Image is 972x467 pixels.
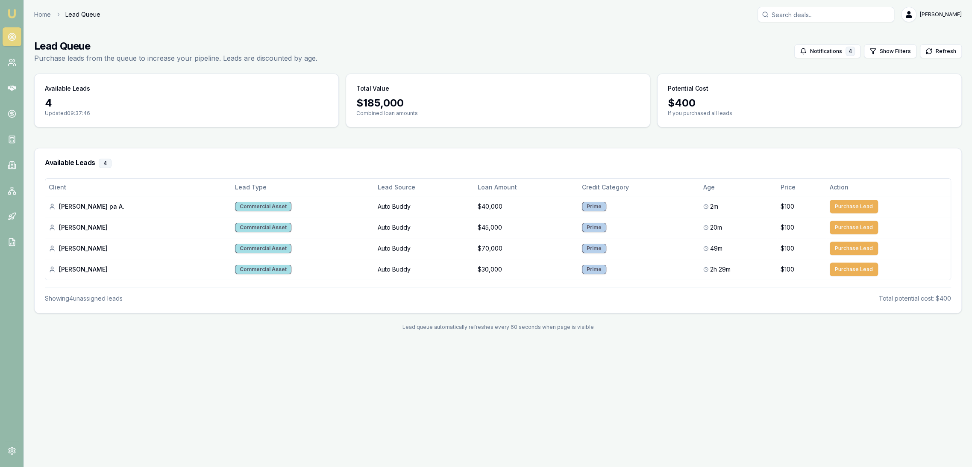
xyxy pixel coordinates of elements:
h3: Available Leads [45,84,90,93]
td: $40,000 [474,196,579,217]
div: 4 [99,159,112,168]
div: Showing 4 unassigned lead s [45,294,123,303]
div: Prime [582,244,606,253]
div: Prime [582,265,606,274]
div: Total potential cost: $400 [879,294,951,303]
p: Updated 09:37:46 [45,110,328,117]
div: 4 [846,47,855,56]
div: Commercial Asset [235,265,291,274]
td: Auto Buddy [374,238,475,259]
button: Purchase Lead [830,242,878,255]
p: If you purchased all leads [668,110,951,117]
th: Price [777,179,826,196]
td: $70,000 [474,238,579,259]
nav: breadcrumb [34,10,100,19]
div: Lead queue automatically refreshes every 60 seconds when page is visible [34,324,962,331]
img: emu-icon-u.png [7,9,17,19]
button: Show Filters [864,44,916,58]
div: Commercial Asset [235,202,291,211]
span: $100 [781,202,794,211]
span: 20m [710,223,722,232]
td: Auto Buddy [374,196,475,217]
th: Client [45,179,232,196]
span: [PERSON_NAME] [920,11,962,18]
div: 4 [45,96,328,110]
th: Loan Amount [474,179,579,196]
span: $100 [781,244,794,253]
span: $100 [781,223,794,232]
input: Search deals [758,7,894,22]
th: Lead Source [374,179,475,196]
h1: Lead Queue [34,39,317,53]
th: Credit Category [579,179,700,196]
div: Prime [582,202,606,211]
button: Purchase Lead [830,263,878,276]
div: Prime [582,223,606,232]
h3: Available Leads [45,159,951,168]
h3: Potential Cost [668,84,708,93]
td: $30,000 [474,259,579,280]
span: $100 [781,265,794,274]
p: Purchase leads from the queue to increase your pipeline. Leads are discounted by age. [34,53,317,63]
span: Lead Queue [65,10,100,19]
div: Commercial Asset [235,244,291,253]
button: Purchase Lead [830,221,878,234]
div: [PERSON_NAME] [49,265,228,274]
p: Combined loan amounts [356,110,640,117]
th: Age [700,179,777,196]
td: Auto Buddy [374,259,475,280]
td: Auto Buddy [374,217,475,238]
div: $ 185,000 [356,96,640,110]
td: $45,000 [474,217,579,238]
button: Refresh [920,44,962,58]
span: 2h 29m [710,265,731,274]
button: Purchase Lead [830,200,878,213]
h3: Total Value [356,84,389,93]
div: [PERSON_NAME] [49,223,228,232]
th: Action [826,179,951,196]
span: 49m [710,244,722,253]
div: [PERSON_NAME] [49,244,228,253]
div: [PERSON_NAME] pa A. [49,202,228,211]
button: Notifications4 [794,44,860,58]
a: Home [34,10,51,19]
div: $ 400 [668,96,951,110]
th: Lead Type [232,179,374,196]
span: 2m [710,202,718,211]
div: Commercial Asset [235,223,291,232]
